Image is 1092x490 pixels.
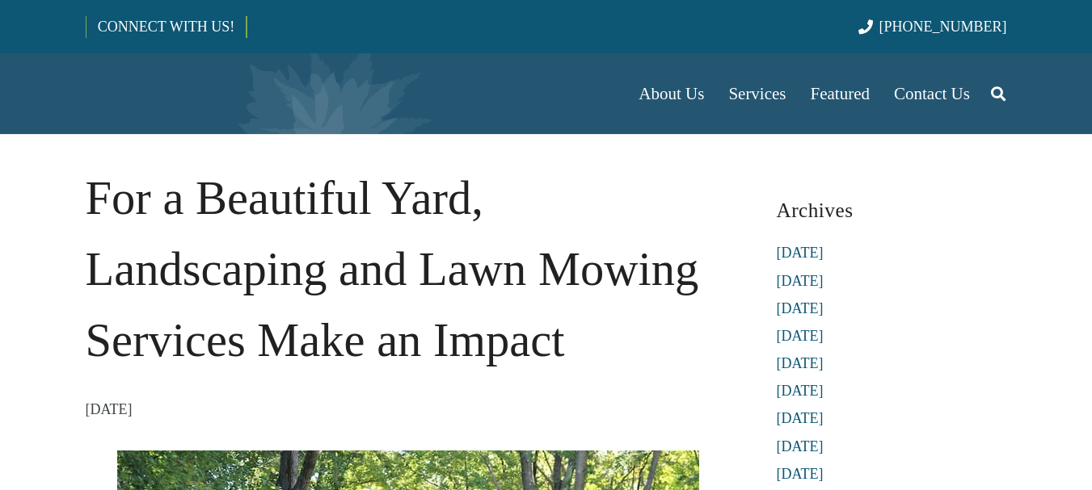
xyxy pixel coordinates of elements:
[799,53,882,134] a: Featured
[86,397,133,421] time: 14 October 2024 at 14:58:39 America/New_York
[777,438,824,454] a: [DATE]
[777,273,824,289] a: [DATE]
[858,19,1006,35] a: [PHONE_NUMBER]
[811,84,870,103] span: Featured
[86,61,354,126] a: Borst-Logo
[86,7,246,46] a: CONNECT WITH US!
[879,19,1007,35] span: [PHONE_NUMBER]
[882,53,982,134] a: Contact Us
[777,300,824,316] a: [DATE]
[86,163,731,375] h1: For a Beautiful Yard, Landscaping and Lawn Mowing Services Make an Impact
[777,245,824,261] a: [DATE]
[716,53,798,134] a: Services
[777,383,824,399] a: [DATE]
[777,355,824,371] a: [DATE]
[728,84,786,103] span: Services
[639,84,704,103] span: About Us
[777,410,824,426] a: [DATE]
[982,73,1014,114] a: Search
[777,192,1007,228] h3: Archives
[777,328,824,344] a: [DATE]
[777,466,824,482] a: [DATE]
[894,84,970,103] span: Contact Us
[626,53,716,134] a: About Us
